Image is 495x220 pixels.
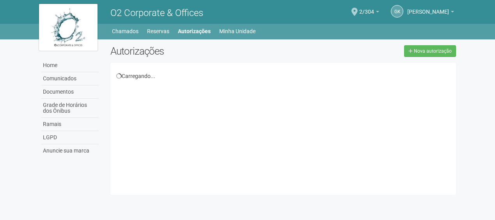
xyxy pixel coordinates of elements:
[41,131,99,144] a: LGPD
[404,45,456,57] a: Nova autorização
[41,118,99,131] a: Ramais
[41,144,99,157] a: Anuncie sua marca
[178,26,211,37] a: Autorizações
[359,1,374,15] span: 2/304
[39,4,98,51] img: logo.jpg
[407,10,454,16] a: [PERSON_NAME]
[147,26,169,37] a: Reservas
[407,1,449,15] span: Gleice Kelly
[41,72,99,85] a: Comunicados
[41,99,99,118] a: Grade de Horários dos Ônibus
[116,73,451,80] div: Carregando...
[219,26,255,37] a: Minha Unidade
[359,10,379,16] a: 2/304
[391,5,403,18] a: GK
[110,45,277,57] h2: Autorizações
[41,59,99,72] a: Home
[112,26,138,37] a: Chamados
[41,85,99,99] a: Documentos
[110,7,203,18] span: O2 Corporate & Offices
[414,48,452,54] span: Nova autorização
